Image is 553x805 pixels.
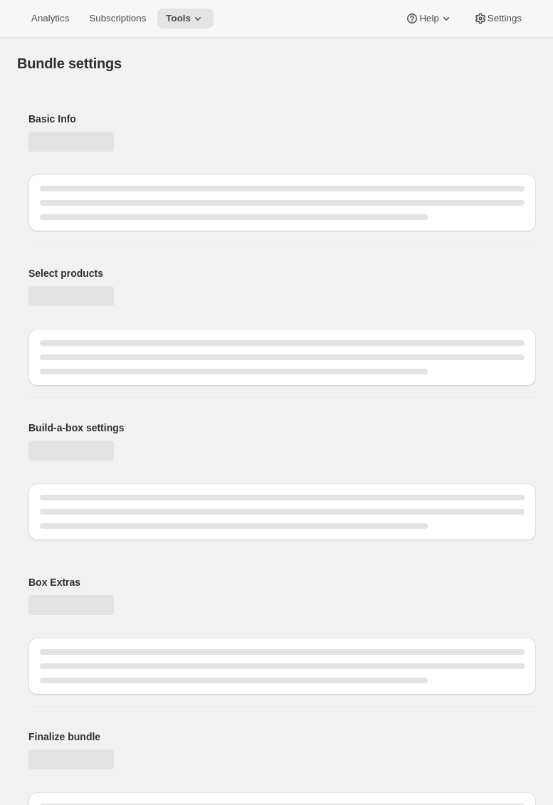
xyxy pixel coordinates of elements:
[157,9,214,28] button: Tools
[28,421,525,435] h2: Build-a-box settings
[488,13,522,24] span: Settings
[17,55,122,72] h1: Bundle settings
[166,13,191,24] span: Tools
[28,266,525,280] h2: Select products
[28,575,525,589] h2: Box Extras
[23,9,78,28] button: Analytics
[465,9,530,28] button: Settings
[89,13,146,24] span: Subscriptions
[31,13,69,24] span: Analytics
[28,730,525,744] h2: Finalize bundle
[80,9,154,28] button: Subscriptions
[28,112,525,126] h2: Basic Info
[396,9,461,28] button: Help
[419,13,438,24] span: Help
